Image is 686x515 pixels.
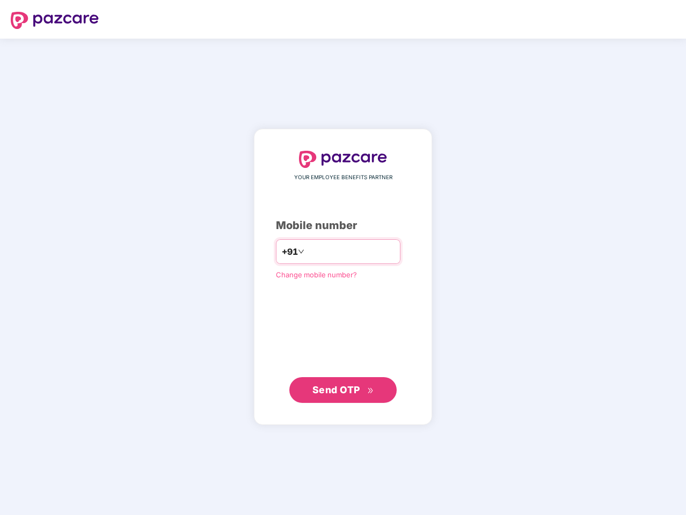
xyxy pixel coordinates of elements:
span: Send OTP [312,384,360,395]
div: Mobile number [276,217,410,234]
a: Change mobile number? [276,270,357,279]
span: double-right [367,387,374,394]
button: Send OTPdouble-right [289,377,397,403]
img: logo [299,151,387,168]
span: +91 [282,245,298,259]
span: down [298,248,304,255]
span: YOUR EMPLOYEE BENEFITS PARTNER [294,173,392,182]
img: logo [11,12,99,29]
